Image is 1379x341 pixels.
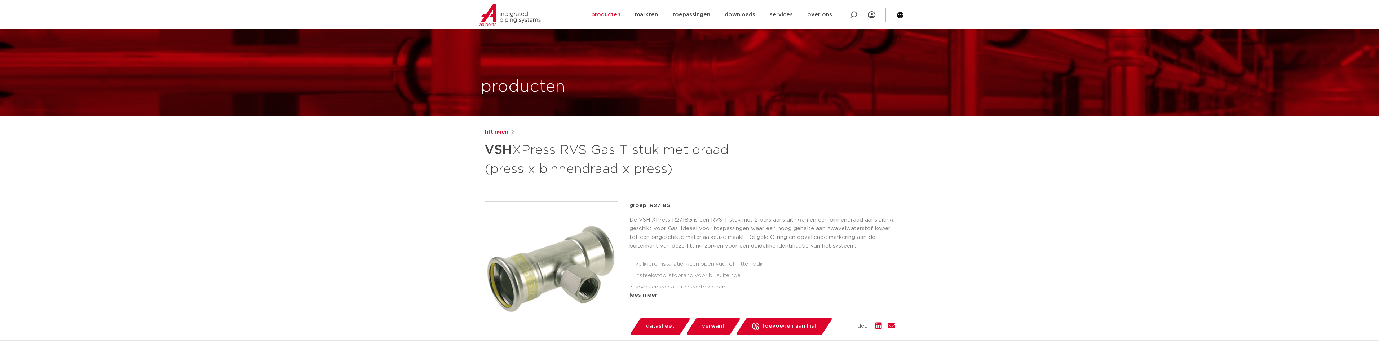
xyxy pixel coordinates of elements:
span: toevoegen aan lijst [762,320,817,332]
span: datasheet [646,320,675,332]
h1: producten [481,75,565,99]
strong: VSH [485,144,512,157]
li: veiligere installatie: geen open vuur of hitte nodig [635,258,895,270]
h1: XPress RVS Gas T-stuk met draad (press x binnendraad x press) [485,139,755,178]
li: voorzien van alle relevante keuren [635,281,895,293]
p: groep: R2718G [629,201,895,210]
span: deel: [857,322,870,331]
a: datasheet [629,318,691,335]
li: insteekstop: stoprand voor buisuiteinde [635,270,895,281]
div: lees meer [629,291,895,300]
img: Product Image for VSH XPress RVS Gas T-stuk met draad (press x binnendraad x press) [485,202,618,335]
a: verwant [685,318,741,335]
span: verwant [702,320,725,332]
p: De VSH XPress R2718G is een RVS T-stuk met 2 pers aansluitingen en een binnendraad aansluiting, g... [629,216,895,250]
a: fittingen [485,128,508,136]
